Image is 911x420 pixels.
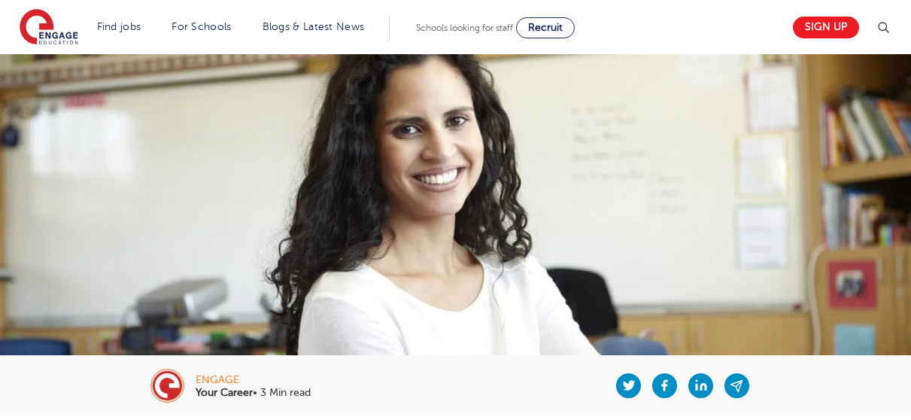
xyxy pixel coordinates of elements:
[793,17,859,38] a: Sign up
[528,22,563,33] span: Recruit
[263,21,365,32] a: Blogs & Latest News
[516,17,575,38] a: Recruit
[416,23,513,33] span: Schools looking for staff
[172,21,231,32] a: For Schools
[196,387,253,398] b: Your Career
[196,388,311,398] p: • 3 Min read
[196,375,311,385] div: engage
[20,9,78,47] img: Engage Education
[97,21,141,32] a: Find jobs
